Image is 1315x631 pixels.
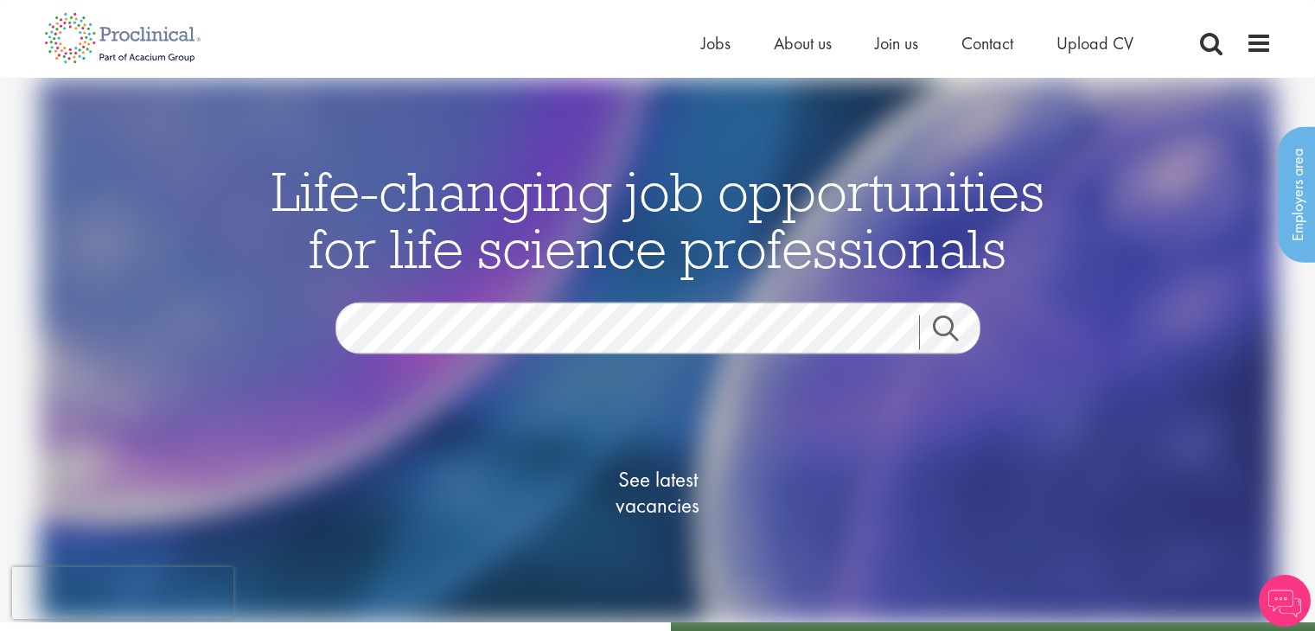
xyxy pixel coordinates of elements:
[39,78,1276,622] img: candidate home
[271,156,1044,282] span: Life-changing job opportunities for life science professionals
[1056,32,1133,54] a: Upload CV
[12,567,233,619] iframe: reCAPTCHA
[571,397,744,587] a: See latestvacancies
[961,32,1013,54] a: Contact
[701,32,731,54] a: Jobs
[774,32,832,54] a: About us
[919,315,993,349] a: Job search submit button
[875,32,918,54] a: Join us
[571,466,744,518] span: See latest vacancies
[1259,575,1311,627] img: Chatbot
